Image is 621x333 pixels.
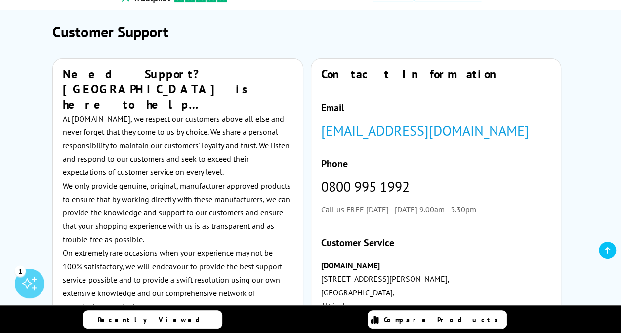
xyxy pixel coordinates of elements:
[83,310,222,329] a: Recently Viewed
[321,66,551,82] h2: Contact Information
[384,315,503,324] span: Compare Products
[63,179,292,247] p: We only provide genuine, original, manufacturer approved products to ensure that by working direc...
[321,122,529,140] a: [EMAIL_ADDRESS][DOMAIN_NAME]
[98,315,210,324] span: Recently Viewed
[63,66,292,112] h2: Need Support? [GEOGRAPHIC_DATA] is here to help…
[63,247,292,314] p: On extremely rare occasions when your experience may not be 100% satisfactory, we will endeavour ...
[52,22,568,41] h1: Customer Support
[321,236,551,249] h4: Customer Service
[321,157,551,170] h4: Phone
[15,265,26,276] div: 1
[368,310,507,329] a: Compare Products
[63,112,292,179] p: At [DOMAIN_NAME], we respect our customers above all else and never forget that they come to us b...
[321,101,551,114] h4: Email
[321,203,551,216] p: Call us FREE [DATE] - [DATE] 9.00am - 5.30pm
[321,180,551,193] p: 0800 995 1992
[321,260,380,270] strong: [DOMAIN_NAME]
